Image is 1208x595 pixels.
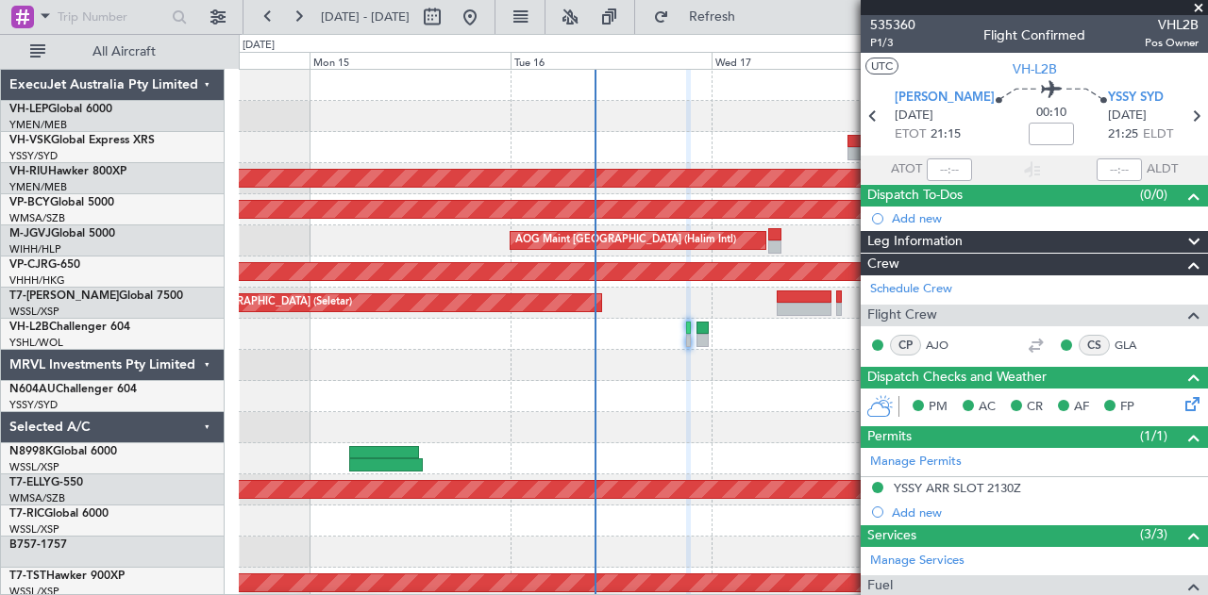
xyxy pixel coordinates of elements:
[9,259,80,271] a: VP-CJRG-650
[9,166,126,177] a: VH-RIUHawker 800XP
[895,107,933,125] span: [DATE]
[867,367,1047,388] span: Dispatch Checks and Weather
[870,35,915,51] span: P1/3
[931,125,961,144] span: 21:15
[9,104,48,115] span: VH-LEP
[867,305,937,326] span: Flight Crew
[1140,185,1167,205] span: (0/0)
[9,211,65,225] a: WMSA/SZB
[673,10,752,24] span: Refresh
[1140,426,1167,446] span: (1/1)
[895,89,995,107] span: [PERSON_NAME]
[511,52,712,69] div: Tue 16
[867,254,899,275] span: Crew
[892,504,1199,521] div: Add new
[1140,524,1167,544] span: (3/3)
[891,160,922,179] span: ATOT
[9,522,59,537] a: WSSL/XSP
[1147,160,1178,179] span: ALDT
[867,525,916,547] span: Services
[1108,107,1147,125] span: [DATE]
[9,197,50,208] span: VP-BCY
[58,3,166,31] input: Trip Number
[890,335,921,355] div: CP
[1013,59,1057,79] span: VH-L2B
[865,58,898,74] button: UTC
[9,508,44,520] span: T7-RIC
[9,539,67,551] a: B757-1757
[1145,35,1199,51] span: Pos Owner
[1143,125,1173,144] span: ELDT
[9,446,53,457] span: N8998K
[1027,398,1043,417] span: CR
[712,52,913,69] div: Wed 17
[9,228,51,240] span: M-JGVJ
[983,25,1085,45] div: Flight Confirmed
[9,228,115,240] a: M-JGVJGlobal 5000
[9,570,125,582] a: T7-TSTHawker 900XP
[1036,104,1066,123] span: 00:10
[9,336,63,350] a: YSHL/WOL
[9,322,130,333] a: VH-L2BChallenger 604
[130,289,352,317] div: Planned Maint [GEOGRAPHIC_DATA] (Seletar)
[9,290,183,302] a: T7-[PERSON_NAME]Global 7500
[9,290,119,302] span: T7-[PERSON_NAME]
[9,197,114,208] a: VP-BCYGlobal 5000
[9,166,48,177] span: VH-RIU
[321,8,410,25] span: [DATE] - [DATE]
[9,384,56,395] span: N604AU
[867,185,963,207] span: Dispatch To-Dos
[1120,398,1134,417] span: FP
[9,508,109,520] a: T7-RICGlobal 6000
[867,231,963,253] span: Leg Information
[9,491,65,505] a: WMSA/SZB
[870,15,915,35] span: 535360
[515,226,736,255] div: AOG Maint [GEOGRAPHIC_DATA] (Halim Intl)
[9,460,59,474] a: WSSL/XSP
[1108,89,1164,107] span: YSSY SYD
[310,52,511,69] div: Mon 15
[870,280,952,299] a: Schedule Crew
[870,552,965,570] a: Manage Services
[979,398,996,417] span: AC
[9,384,137,395] a: N604AUChallenger 604
[9,259,48,271] span: VP-CJR
[867,426,912,448] span: Permits
[9,446,117,457] a: N8998KGlobal 6000
[1145,15,1199,35] span: VHL2B
[9,477,51,488] span: T7-ELLY
[927,158,972,181] input: --:--
[895,125,926,144] span: ETOT
[1079,335,1110,355] div: CS
[9,118,67,132] a: YMEN/MEB
[9,135,155,146] a: VH-VSKGlobal Express XRS
[1074,398,1089,417] span: AF
[894,480,1021,496] div: YSSY ARR SLOT 2130Z
[9,242,61,256] a: WIHH/HLP
[929,398,948,417] span: PM
[49,45,199,58] span: All Aircraft
[9,273,65,288] a: VHHH/HKG
[9,322,49,333] span: VH-L2B
[870,453,962,471] a: Manage Permits
[9,135,51,146] span: VH-VSK
[9,570,46,582] span: T7-TST
[645,2,758,32] button: Refresh
[243,38,275,54] div: [DATE]
[9,305,59,319] a: WSSL/XSP
[9,104,112,115] a: VH-LEPGlobal 6000
[892,210,1199,226] div: Add new
[1115,337,1157,354] a: GLA
[9,149,58,163] a: YSSY/SYD
[926,337,968,354] a: AJO
[9,477,83,488] a: T7-ELLYG-550
[9,180,67,194] a: YMEN/MEB
[1108,125,1138,144] span: 21:25
[21,37,205,67] button: All Aircraft
[9,398,58,412] a: YSSY/SYD
[9,539,47,551] span: B757-1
